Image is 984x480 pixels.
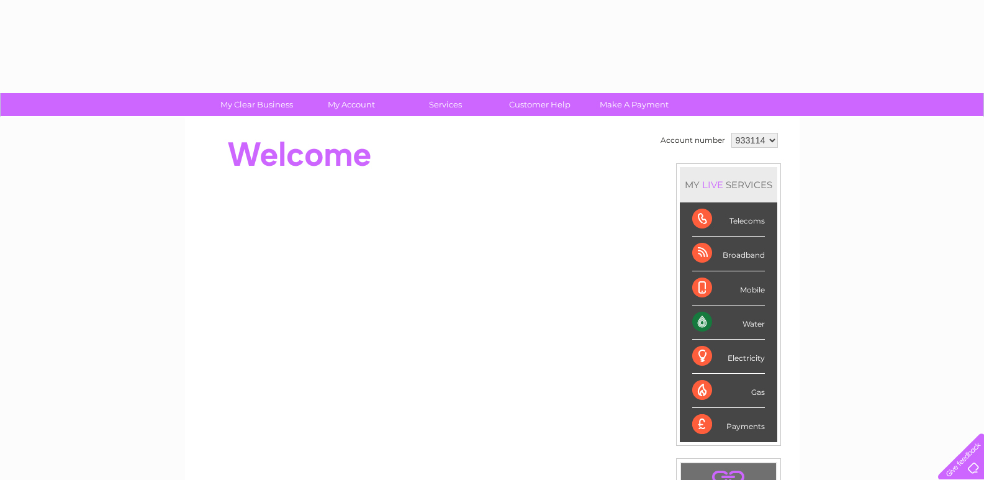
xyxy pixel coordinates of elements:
[680,167,777,202] div: MY SERVICES
[583,93,685,116] a: Make A Payment
[300,93,402,116] a: My Account
[394,93,497,116] a: Services
[692,340,765,374] div: Electricity
[692,202,765,237] div: Telecoms
[489,93,591,116] a: Customer Help
[692,271,765,306] div: Mobile
[692,306,765,340] div: Water
[692,237,765,271] div: Broadband
[692,408,765,442] div: Payments
[700,179,726,191] div: LIVE
[205,93,308,116] a: My Clear Business
[692,374,765,408] div: Gas
[657,130,728,151] td: Account number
